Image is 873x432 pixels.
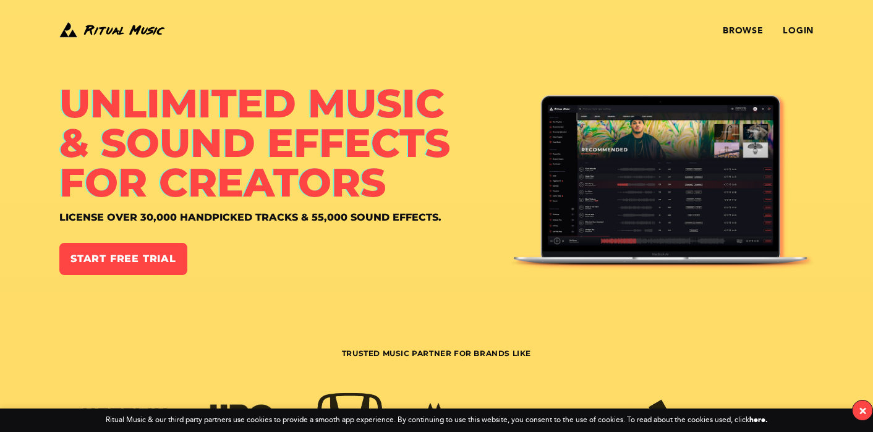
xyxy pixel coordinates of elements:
[59,20,164,40] img: Ritual Music
[723,26,763,36] a: Browse
[859,404,867,418] div: ×
[59,349,814,388] h3: Trusted Music Partner for Brands Like
[59,212,512,223] h4: License over 30,000 handpicked tracks & 55,000 sound effects.
[106,416,768,425] div: Ritual Music & our third party partners use cookies to provide a smooth app experience. By contin...
[59,243,187,275] a: Start Free Trial
[749,415,768,424] a: here.
[783,26,814,36] a: Login
[512,92,814,276] img: Ritual Music
[59,83,512,202] h1: Unlimited Music & Sound Effects for Creators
